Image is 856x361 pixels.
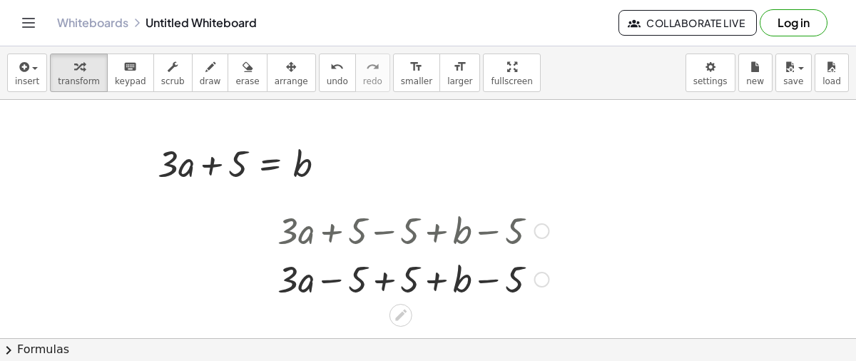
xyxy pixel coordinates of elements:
[618,10,757,36] button: Collaborate Live
[355,54,390,92] button: redoredo
[57,16,128,30] a: Whiteboards
[738,54,773,92] button: new
[363,76,382,86] span: redo
[275,76,308,86] span: arrange
[15,76,39,86] span: insert
[693,76,728,86] span: settings
[631,16,745,29] span: Collaborate Live
[115,76,146,86] span: keypad
[393,54,440,92] button: format_sizesmaller
[447,76,472,86] span: larger
[409,59,423,76] i: format_size
[686,54,735,92] button: settings
[366,59,379,76] i: redo
[491,76,532,86] span: fullscreen
[401,76,432,86] span: smaller
[389,304,412,327] div: Edit math
[123,59,137,76] i: keyboard
[319,54,356,92] button: undoundo
[7,54,47,92] button: insert
[235,76,259,86] span: erase
[58,76,100,86] span: transform
[783,76,803,86] span: save
[483,54,540,92] button: fullscreen
[17,11,40,34] button: Toggle navigation
[327,76,348,86] span: undo
[746,76,764,86] span: new
[330,59,344,76] i: undo
[192,54,229,92] button: draw
[775,54,812,92] button: save
[107,54,154,92] button: keyboardkeypad
[200,76,221,86] span: draw
[267,54,316,92] button: arrange
[161,76,185,86] span: scrub
[815,54,849,92] button: load
[228,54,267,92] button: erase
[439,54,480,92] button: format_sizelarger
[760,9,827,36] button: Log in
[153,54,193,92] button: scrub
[453,59,467,76] i: format_size
[50,54,108,92] button: transform
[822,76,841,86] span: load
